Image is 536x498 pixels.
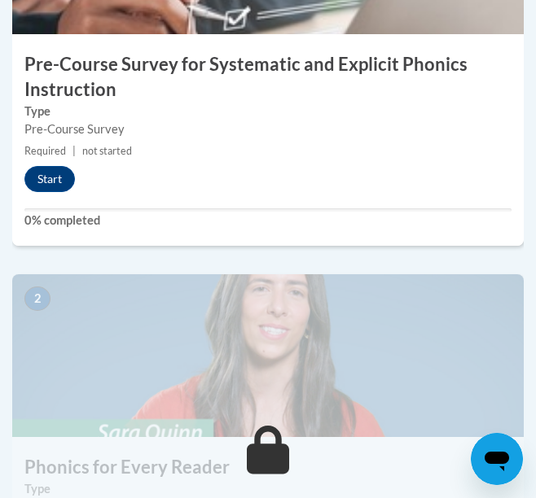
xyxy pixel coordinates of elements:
iframe: Button to launch messaging window [471,433,523,485]
img: Course Image [12,274,524,437]
span: Required [24,145,66,157]
h3: Pre-Course Survey for Systematic and Explicit Phonics Instruction [12,52,524,103]
span: not started [82,145,132,157]
label: Type [24,480,512,498]
button: Start [24,166,75,192]
span: | [72,145,76,157]
label: Type [24,103,512,120]
label: 0% completed [24,212,512,229]
h3: Phonics for Every Reader [12,455,524,480]
span: 2 [24,286,51,311]
div: Pre-Course Survey [24,120,512,138]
